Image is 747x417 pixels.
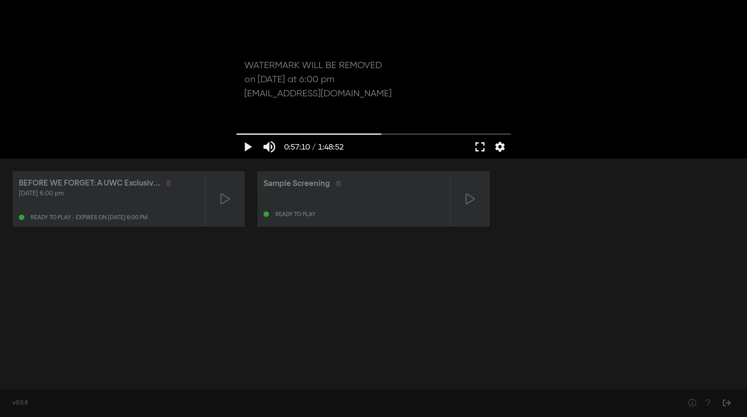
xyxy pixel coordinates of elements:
div: Ready to play [275,212,316,217]
button: Sign Out [719,395,734,411]
button: Mute [258,135,280,159]
button: Help [684,395,700,411]
div: [DATE] 6:00 pm [19,189,199,199]
div: v0.5.8 [13,399,669,407]
button: More settings [491,135,509,159]
div: Ready to play - expires on [DATE] 6:00 pm [31,215,147,220]
button: 0:57:10 / 1:48:52 [280,135,347,159]
button: Full screen [469,135,491,159]
button: Play [236,135,258,159]
div: Sample Screening [264,178,330,190]
div: BEFORE WE FORGET: A UWC Exclusive License [19,177,160,189]
button: Help [700,395,716,411]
